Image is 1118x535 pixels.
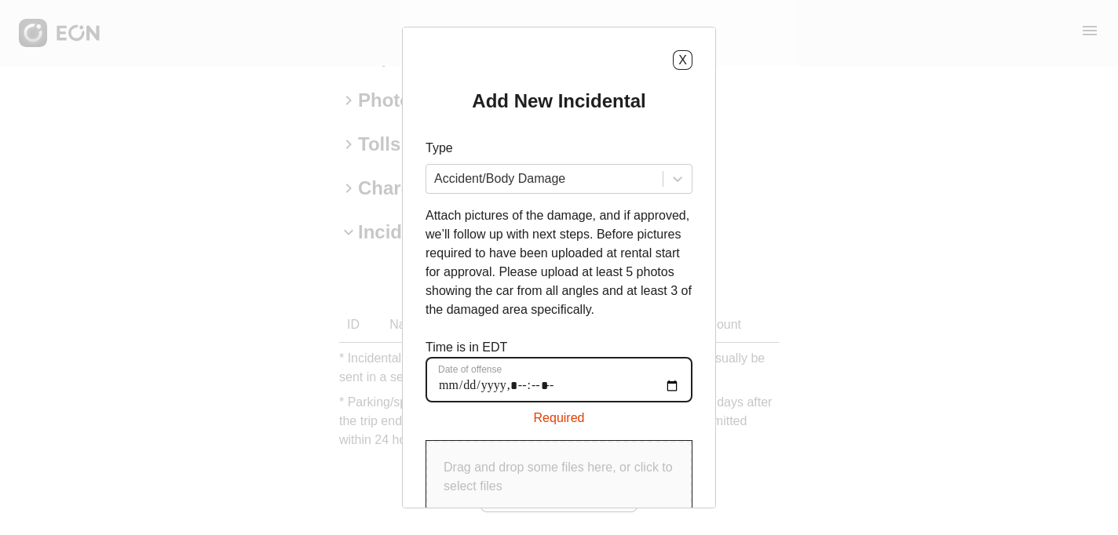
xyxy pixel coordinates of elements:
[472,89,645,114] h2: Add New Incidental
[444,458,674,496] p: Drag and drop some files here, or click to select files
[426,206,692,319] p: Attach pictures of the damage, and if approved, we’ll follow up with next steps. Before pictures ...
[426,139,692,158] p: Type
[426,402,692,428] div: Required
[426,338,692,428] div: Time is in EDT
[438,363,502,376] label: Date of offense
[673,50,692,70] button: X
